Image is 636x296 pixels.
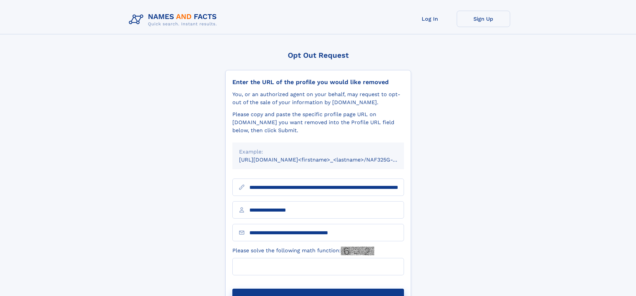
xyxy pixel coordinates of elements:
[232,78,404,86] div: Enter the URL of the profile you would like removed
[239,148,397,156] div: Example:
[403,11,457,27] a: Log In
[239,157,417,163] small: [URL][DOMAIN_NAME]<firstname>_<lastname>/NAF325G-xxxxxxxx
[232,110,404,134] div: Please copy and paste the specific profile page URL on [DOMAIN_NAME] you want removed into the Pr...
[126,11,222,29] img: Logo Names and Facts
[232,90,404,106] div: You, or an authorized agent on your behalf, may request to opt-out of the sale of your informatio...
[457,11,510,27] a: Sign Up
[225,51,411,59] div: Opt Out Request
[232,247,374,255] label: Please solve the following math function:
